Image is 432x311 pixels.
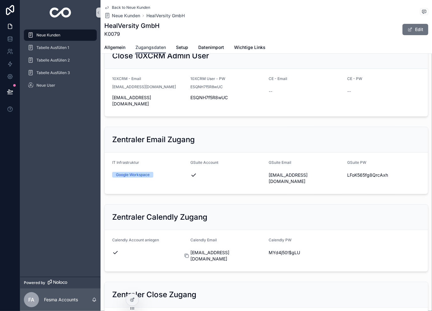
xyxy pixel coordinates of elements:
[190,160,218,165] span: GSuite Account
[402,24,428,35] button: Edit
[190,249,264,262] span: [EMAIL_ADDRESS][DOMAIN_NAME]
[24,42,97,53] a: Tabelle Ausfüllen 1
[36,58,70,63] span: Tabelle Ausfüllen 2
[347,88,351,94] span: --
[269,160,292,165] span: GSuite Email
[190,238,217,242] span: Calendly Email
[112,212,207,222] h2: Zentraler Calendly Zugang
[269,76,287,81] span: CE - Email
[198,42,224,54] a: Datenimport
[36,45,69,50] span: Tabelle Ausfüllen 1
[198,44,224,51] span: Datenimport
[112,94,185,107] span: [EMAIL_ADDRESS][DOMAIN_NAME]
[135,42,166,54] a: Zugangsdaten
[50,8,71,18] img: App logo
[36,70,70,75] span: Tabelle Ausfüllen 3
[112,76,141,81] span: 10XCRM - Email
[24,80,97,91] a: Neue User
[104,30,160,38] span: K0079
[112,13,140,19] span: Neue Kunden
[112,84,176,89] span: [EMAIL_ADDRESS][DOMAIN_NAME]
[112,5,150,10] span: Back to Neue Kunden
[104,21,160,30] h1: HealVersity GmbH
[112,135,195,145] h2: Zentraler Email Zugang
[190,76,225,81] span: 10XCRM User - PW
[269,88,273,94] span: --
[104,5,150,10] a: Back to Neue Kunden
[234,44,265,51] span: Wichtige Links
[347,160,366,165] span: GSuite PW
[116,172,150,178] div: Google Workspace
[20,25,101,99] div: scrollable content
[112,238,159,242] span: Calendly Account anlegen
[36,33,60,38] span: Neue Kunden
[176,42,188,54] a: Setup
[112,51,209,61] h2: Close 10XCRM Admin User
[347,76,362,81] span: CE - PW
[104,13,140,19] a: Neue Kunden
[347,172,420,178] span: LFoK565fg8QrcAxh
[112,290,196,300] h2: Zentraler Close Zugang
[176,44,188,51] span: Setup
[269,172,342,185] span: [EMAIL_ADDRESS][DOMAIN_NAME]
[29,296,35,303] span: FA
[104,44,125,51] span: Allgemein
[24,55,97,66] a: Tabelle Ausfüllen 2
[135,44,166,51] span: Zugangsdaten
[112,160,139,165] span: IT Infrastruktur
[24,29,97,41] a: Neue Kunden
[234,42,265,54] a: Wichtige Links
[44,297,78,303] p: Fesma Accounts
[190,84,223,89] span: ESQNH7f5R8wUC
[269,238,292,242] span: Calendly PW
[20,277,101,288] a: Powered by
[104,42,125,54] a: Allgemein
[146,13,185,19] a: HealVersity GmbH
[190,94,264,101] span: ESQNH7f5R8wUC
[36,83,55,88] span: Neue User
[269,249,342,256] span: MYd4j50!$gLU
[24,67,97,78] a: Tabelle Ausfüllen 3
[24,280,45,285] span: Powered by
